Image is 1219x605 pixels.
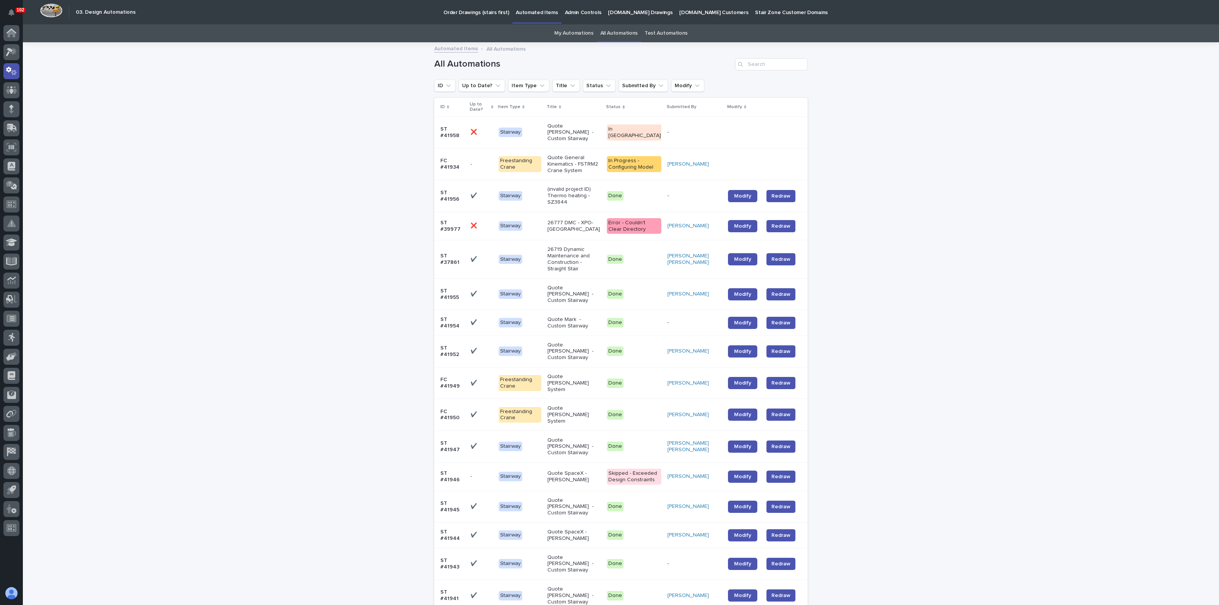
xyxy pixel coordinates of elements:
div: Done [607,191,624,201]
span: Modify [734,320,751,326]
p: ST #41945 [440,500,464,513]
a: Modify [728,441,757,453]
p: Quote Mark - Custom Stairway [547,316,601,329]
a: My Automations [554,24,594,42]
tr: ST #39977❌❌ Stairway26777 DMC - XPO- [GEOGRAPHIC_DATA]Error - Couldn't Clear Directory[PERSON_NAM... [434,212,808,240]
span: Redraw [771,222,790,230]
div: In [GEOGRAPHIC_DATA] [607,125,662,140]
p: Quote [PERSON_NAME] System [547,374,601,393]
div: Stairway [499,502,522,511]
span: Modify [734,474,751,479]
div: Freestanding Crane [499,407,541,423]
p: ST #39977 [440,220,464,233]
p: ❌ [470,128,478,136]
p: All Automations [486,44,526,53]
p: Quote SpaceX - [PERSON_NAME] [547,470,601,483]
p: ✔️ [470,502,478,510]
a: Modify [728,501,757,513]
p: ST #41958 [440,126,464,139]
a: [PERSON_NAME] [667,592,709,599]
span: Modify [734,504,751,509]
span: Modify [734,223,751,229]
p: ✔️ [470,346,478,354]
span: Redraw [771,291,790,298]
a: Modify [728,345,757,358]
p: Status [606,103,621,111]
p: ✔️ [470,591,478,599]
button: Up to Date? [459,80,505,92]
span: Modify [734,412,751,417]
div: Done [607,289,624,299]
h2: 03. Design Automations [76,9,136,16]
p: ✔️ [470,318,478,326]
button: Redraw [766,253,795,265]
p: ✔️ [470,191,478,199]
a: [PERSON_NAME] [667,291,709,297]
tr: ST #41952✔️✔️ StairwayQuote [PERSON_NAME] - Custom StairwayDone[PERSON_NAME] ModifyRedraw [434,335,808,367]
span: Redraw [771,255,790,263]
div: Stairway [499,530,522,540]
p: Quote [PERSON_NAME] - Custom Stairway [547,342,601,361]
a: [PERSON_NAME] [667,532,709,538]
tr: ST #41955✔️✔️ StairwayQuote [PERSON_NAME] - Custom StairwayDone[PERSON_NAME] ModifyRedraw [434,278,808,310]
p: ❌ [470,221,478,229]
span: Redraw [771,503,790,511]
span: Redraw [771,348,790,355]
p: ✔️ [470,378,478,386]
button: Redraw [766,377,795,389]
img: Workspace Logo [40,3,62,18]
tr: ST #41944✔️✔️ StairwayQuote SpaceX - [PERSON_NAME]Done[PERSON_NAME] ModifyRedraw [434,523,808,548]
input: Search [735,58,808,70]
h1: All Automations [434,59,732,70]
span: Redraw [771,473,790,480]
div: In Progress - Configuring Model [607,156,661,172]
tr: ST #37861✔️✔️ Stairway26719 Dynamic Maintenance and Construction - Straight StairDone[PERSON_NAME... [434,240,808,278]
div: Done [607,410,624,420]
button: ID [434,80,456,92]
div: Stairway [499,191,522,201]
a: [PERSON_NAME] [667,223,709,229]
p: - [667,129,722,136]
p: Quote [PERSON_NAME] - Custom Stairway [547,497,601,516]
tr: FC #41949✔️✔️ Freestanding CraneQuote [PERSON_NAME] SystemDone[PERSON_NAME] ModifyRedraw [434,367,808,399]
div: Done [607,530,624,540]
tr: ST #41956✔️✔️ Stairway(invalid project ID) Thermo heating - SZ3844Done-ModifyRedraw [434,180,808,212]
span: Modify [734,561,751,567]
a: [PERSON_NAME] [667,348,709,354]
p: ST #37861 [440,253,464,266]
tr: ST #41946-- StairwayQuote SpaceX - [PERSON_NAME]Skipped - Exceeded Design Constraints[PERSON_NAME... [434,463,808,491]
button: Redraw [766,501,795,513]
button: Redraw [766,345,795,358]
p: Quote General Kinematics - FSTRM2 Crane System [547,155,601,174]
div: Stairway [499,289,522,299]
tr: FC #41934-- Freestanding CraneQuote General Kinematics - FSTRM2 Crane SystemIn Progress - Configu... [434,148,808,180]
p: FC #41950 [440,409,464,421]
p: ST #41955 [440,288,464,301]
button: Redraw [766,220,795,232]
button: Item Type [508,80,549,92]
p: ✔️ [470,410,478,418]
p: ✔️ [470,289,478,297]
span: Modify [734,533,751,538]
div: Freestanding Crane [499,375,541,391]
tr: ST #41958❌❌ StairwayQuote [PERSON_NAME] - Custom StairwayIn [GEOGRAPHIC_DATA]- [434,117,808,148]
a: [PERSON_NAME] [PERSON_NAME] [667,253,722,266]
div: Done [607,346,624,356]
p: Quote [PERSON_NAME] - Custom Stairway [547,437,601,456]
p: ST #41944 [440,529,464,542]
button: Redraw [766,529,795,541]
a: Modify [728,377,757,389]
p: FC #41934 [440,158,464,171]
p: - [470,472,474,480]
div: Stairway [499,255,522,264]
p: Modify [727,103,742,111]
tr: ST #41945✔️✔️ StairwayQuote [PERSON_NAME] - Custom StairwayDone[PERSON_NAME] ModifyRedraw [434,491,808,522]
button: Title [552,80,580,92]
p: ST #41952 [440,345,464,358]
a: [PERSON_NAME] [667,503,709,510]
div: Done [607,442,624,451]
p: ID [440,103,445,111]
p: ST #41941 [440,589,464,602]
div: Stairway [499,346,522,356]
